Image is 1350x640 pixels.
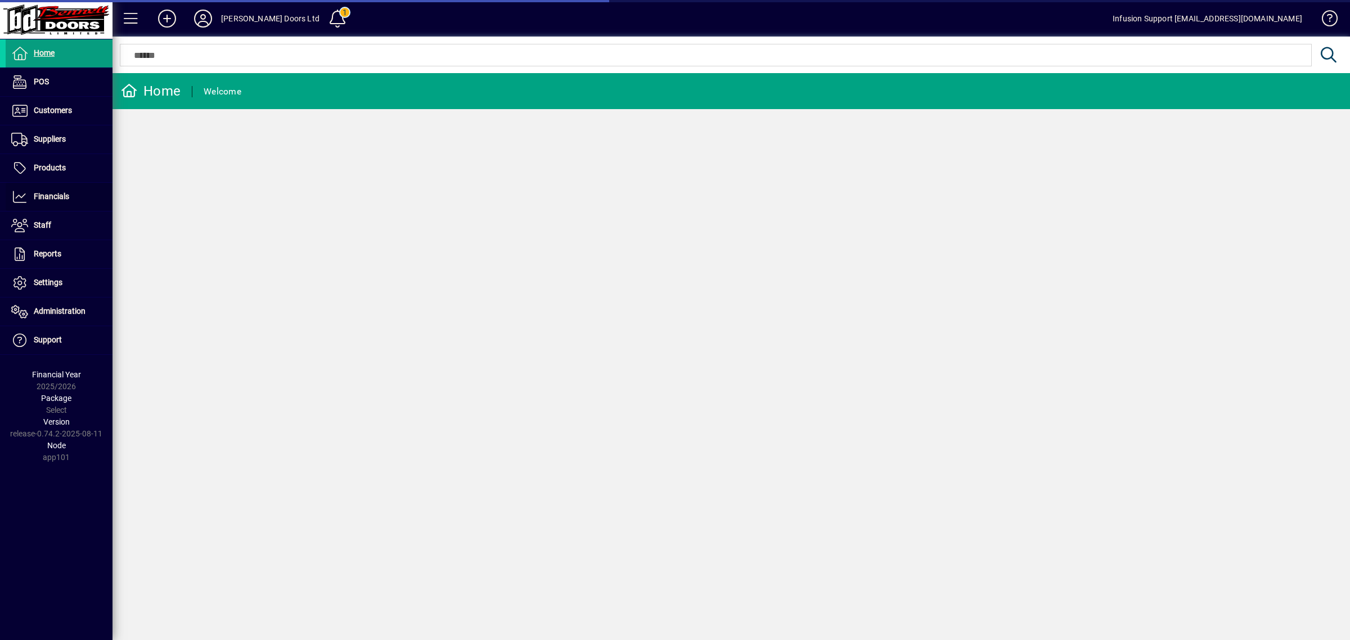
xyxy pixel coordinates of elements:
[149,8,185,29] button: Add
[41,394,71,403] span: Package
[6,183,112,211] a: Financials
[34,77,49,86] span: POS
[185,8,221,29] button: Profile
[6,298,112,326] a: Administration
[34,192,69,201] span: Financials
[204,83,241,101] div: Welcome
[6,269,112,297] a: Settings
[6,68,112,96] a: POS
[6,326,112,354] a: Support
[6,97,112,125] a: Customers
[34,134,66,143] span: Suppliers
[47,441,66,450] span: Node
[34,249,61,258] span: Reports
[32,370,81,379] span: Financial Year
[34,220,51,229] span: Staff
[6,154,112,182] a: Products
[6,125,112,154] a: Suppliers
[34,278,62,287] span: Settings
[34,335,62,344] span: Support
[6,240,112,268] a: Reports
[1113,10,1302,28] div: Infusion Support [EMAIL_ADDRESS][DOMAIN_NAME]
[34,106,72,115] span: Customers
[121,82,181,100] div: Home
[6,211,112,240] a: Staff
[34,163,66,172] span: Products
[34,48,55,57] span: Home
[1313,2,1336,39] a: Knowledge Base
[221,10,319,28] div: [PERSON_NAME] Doors Ltd
[43,417,70,426] span: Version
[34,307,85,316] span: Administration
